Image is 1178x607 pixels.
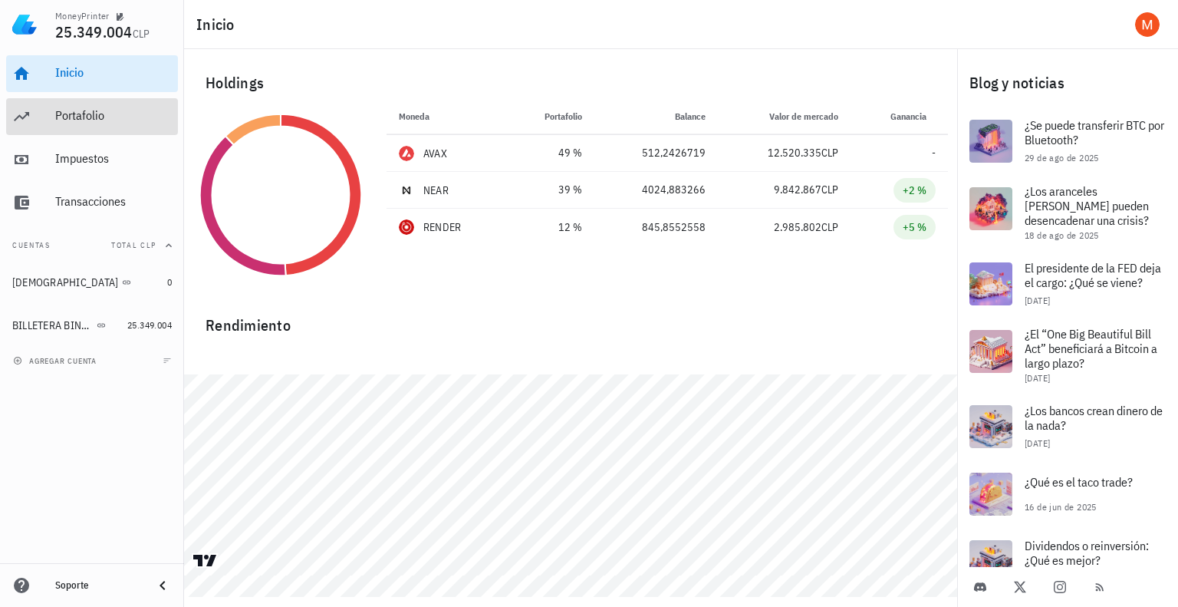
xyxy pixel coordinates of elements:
[399,146,414,161] div: AVAX-icon
[607,182,705,198] div: 4024,883266
[55,151,172,166] div: Impuestos
[423,219,462,235] div: RENDER
[932,146,936,160] span: -
[193,301,948,338] div: Rendimiento
[167,276,172,288] span: 0
[6,184,178,221] a: Transacciones
[957,528,1178,595] a: Dividendos o reinversión: ¿Qué es mejor?
[6,55,178,92] a: Inicio
[520,219,582,236] div: 12 %
[387,98,508,135] th: Moneda
[6,141,178,178] a: Impuestos
[607,145,705,161] div: 512,2426719
[768,146,821,160] span: 12.520.335
[399,183,414,198] div: NEAR-icon
[1025,538,1149,568] span: Dividendos o reinversión: ¿Qué es mejor?
[55,579,141,592] div: Soporte
[1025,229,1099,241] span: 18 de ago de 2025
[1025,117,1164,147] span: ¿Se puede transferir BTC por Bluetooth?
[192,553,219,568] a: Charting by TradingView
[1025,152,1099,163] span: 29 de ago de 2025
[594,98,717,135] th: Balance
[399,219,414,235] div: RENDER-icon
[508,98,594,135] th: Portafolio
[520,145,582,161] div: 49 %
[12,12,37,37] img: LedgiFi
[55,21,133,42] span: 25.349.004
[1025,474,1133,490] span: ¿Qué es el taco trade?
[821,220,838,234] span: CLP
[196,12,241,37] h1: Inicio
[718,98,851,135] th: Valor de mercado
[774,220,821,234] span: 2.985.802
[55,108,172,123] div: Portafolio
[957,250,1178,318] a: El presidente de la FED deja el cargo: ¿Qué se viene? [DATE]
[1025,260,1161,290] span: El presidente de la FED deja el cargo: ¿Qué se viene?
[193,58,948,107] div: Holdings
[1135,12,1160,37] div: avatar
[903,183,926,198] div: +2 %
[6,98,178,135] a: Portafolio
[6,264,178,301] a: [DEMOGRAPHIC_DATA] 0
[957,318,1178,393] a: ¿El “One Big Beautiful Bill Act” beneficiará a Bitcoin a largo plazo? [DATE]
[1025,295,1050,306] span: [DATE]
[6,307,178,344] a: BILLETERA BINANCE 25.349.004
[133,27,150,41] span: CLP
[9,353,104,368] button: agregar cuenta
[1025,183,1149,228] span: ¿Los aranceles [PERSON_NAME] pueden desencadenar una crisis?
[957,175,1178,250] a: ¿Los aranceles [PERSON_NAME] pueden desencadenar una crisis? 18 de ago de 2025
[16,356,97,366] span: agregar cuenta
[774,183,821,196] span: 9.842.867
[957,107,1178,175] a: ¿Se puede transferir BTC por Bluetooth? 29 de ago de 2025
[55,10,110,22] div: MoneyPrinter
[1025,403,1163,433] span: ¿Los bancos crean dinero de la nada?
[821,183,838,196] span: CLP
[1025,372,1050,384] span: [DATE]
[1025,326,1157,371] span: ¿El “One Big Beautiful Bill Act” beneficiará a Bitcoin a largo plazo?
[111,240,156,250] span: Total CLP
[903,219,926,235] div: +5 %
[127,319,172,331] span: 25.349.004
[890,111,936,122] span: Ganancia
[520,182,582,198] div: 39 %
[957,460,1178,528] a: ¿Qué es el taco trade? 16 de jun de 2025
[821,146,838,160] span: CLP
[55,65,172,80] div: Inicio
[1025,437,1050,449] span: [DATE]
[12,319,94,332] div: BILLETERA BINANCE
[6,227,178,264] button: CuentasTotal CLP
[1025,501,1097,513] span: 16 de jun de 2025
[607,219,705,236] div: 845,8552558
[423,183,449,198] div: NEAR
[55,194,172,209] div: Transacciones
[12,276,119,289] div: [DEMOGRAPHIC_DATA]
[423,146,447,161] div: AVAX
[957,393,1178,460] a: ¿Los bancos crean dinero de la nada? [DATE]
[957,58,1178,107] div: Blog y noticias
